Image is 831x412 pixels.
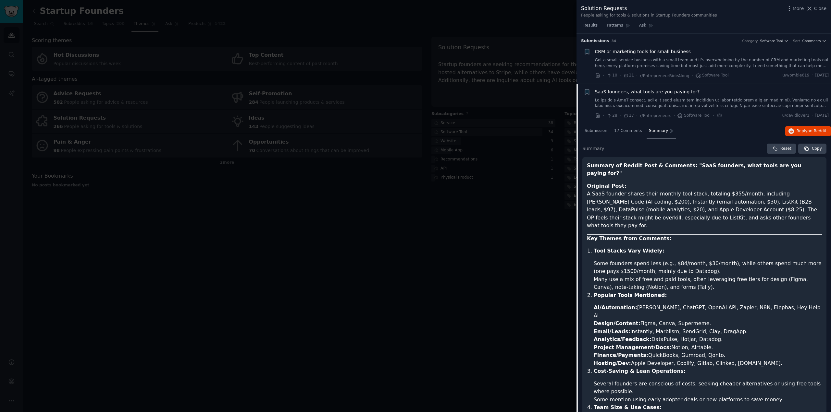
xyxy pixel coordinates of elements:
[782,113,810,119] span: u/davidlover1
[614,128,642,134] span: 17 Comments
[606,113,617,119] span: 28
[806,5,826,12] button: Close
[594,396,822,404] li: Some mention using early adopter deals or new platforms to save money.
[594,404,662,410] strong: Team Size & Use Cases:
[594,320,640,326] strong: Design/Content:
[594,292,667,298] strong: Popular Tools Mentioned:
[587,162,801,177] strong: Summary of Reddit Post & Comments: "SaaS founders, what tools are you paying for?"
[604,20,632,34] a: Patterns
[595,98,829,109] a: Lo ips'do s AmeT consect, adi elit sedd eiusm tem incididun ut labor (etdolorem aliq enimad mini)...
[814,5,826,12] span: Close
[594,328,630,335] strong: Email/Leads:
[594,328,822,336] li: Instantly, Marblism, SendGrid, Clay, DragApp.
[649,128,668,134] span: Summary
[713,112,714,119] span: ·
[695,73,729,78] span: Software Tool
[620,112,621,119] span: ·
[780,146,791,152] span: Reset
[594,380,822,396] li: Several founders are conscious of costs, seeking cheaper alternatives or using free tools where p...
[603,72,604,79] span: ·
[587,235,672,241] strong: Key Themes from Comments:
[760,39,783,43] span: Software Tool
[677,113,711,119] span: Software Tool
[793,5,804,12] span: More
[786,5,804,12] button: More
[594,248,664,254] strong: Tool Stacks Vary Widely:
[595,88,700,95] a: SaaS founders, what tools are you paying for?
[674,112,675,119] span: ·
[581,5,717,13] div: Solution Requests
[582,145,604,152] span: Summary
[785,126,831,136] button: Replyon Reddit
[815,113,829,119] span: [DATE]
[594,368,686,374] strong: Cost-Saving & Lean Operations:
[636,72,638,79] span: ·
[606,73,617,78] span: 10
[595,57,829,69] a: Got a small service business with a small team and it's overwhelming by the number of CRM and mar...
[623,113,634,119] span: 17
[581,13,717,18] div: People asking for tools & solutions in Startup Founders communities
[581,38,609,44] span: Submission s
[587,183,626,189] strong: Original Post:
[692,72,693,79] span: ·
[585,128,607,134] span: Submission
[595,48,691,55] a: CRM or marketing tools for small business
[815,73,829,78] span: [DATE]
[594,276,822,291] li: Many use a mix of free and paid tools, often leveraging free tiers for design (Figma, Canva), not...
[607,23,623,29] span: Patterns
[620,72,621,79] span: ·
[594,344,671,350] strong: Project Management/Docs:
[581,20,600,34] a: Results
[812,113,813,119] span: ·
[637,20,655,34] a: Ask
[594,336,651,342] strong: Analytics/Feedback:
[603,112,604,119] span: ·
[793,39,800,43] div: Sort
[594,304,822,320] li: [PERSON_NAME], ChatGPT, OpenAI API, Zapier, N8N, Elephas, Hey Help AI.
[798,144,826,154] button: Copy
[623,73,634,78] span: 21
[812,73,813,78] span: ·
[802,39,826,43] button: Comments
[802,39,821,43] span: Comments
[742,39,758,43] div: Category
[594,360,631,366] strong: Hosting/Dev:
[594,320,822,328] li: Figma, Canva, Supermeme.
[594,304,637,311] strong: AI/Automation:
[639,23,646,29] span: Ask
[797,128,826,134] span: Reply
[636,112,638,119] span: ·
[594,359,822,368] li: Apple Developer, Coolify, Gitlab, Clinked, [DOMAIN_NAME].
[587,182,822,230] p: A SaaS founder shares their monthly tool stack, totaling $355/month, including [PERSON_NAME] Code...
[640,74,689,78] span: r/EntrepreneurRideAlong
[594,352,648,358] strong: Finance/Payments:
[583,23,598,29] span: Results
[612,39,616,43] span: 34
[760,39,789,43] button: Software Tool
[640,113,671,118] span: r/Entrepreneurs
[782,73,809,78] span: u/womble619
[594,335,822,344] li: DataPulse, Hotjar, Datadog.
[808,129,826,133] span: on Reddit
[812,146,822,152] span: Copy
[594,351,822,359] li: QuickBooks, Gumroad, Qonto.
[594,344,822,352] li: Notion, Airtable.
[767,144,796,154] button: Reset
[594,260,822,276] li: Some founders spend less (e.g., $84/month, $30/month), while others spend much more (one pays $15...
